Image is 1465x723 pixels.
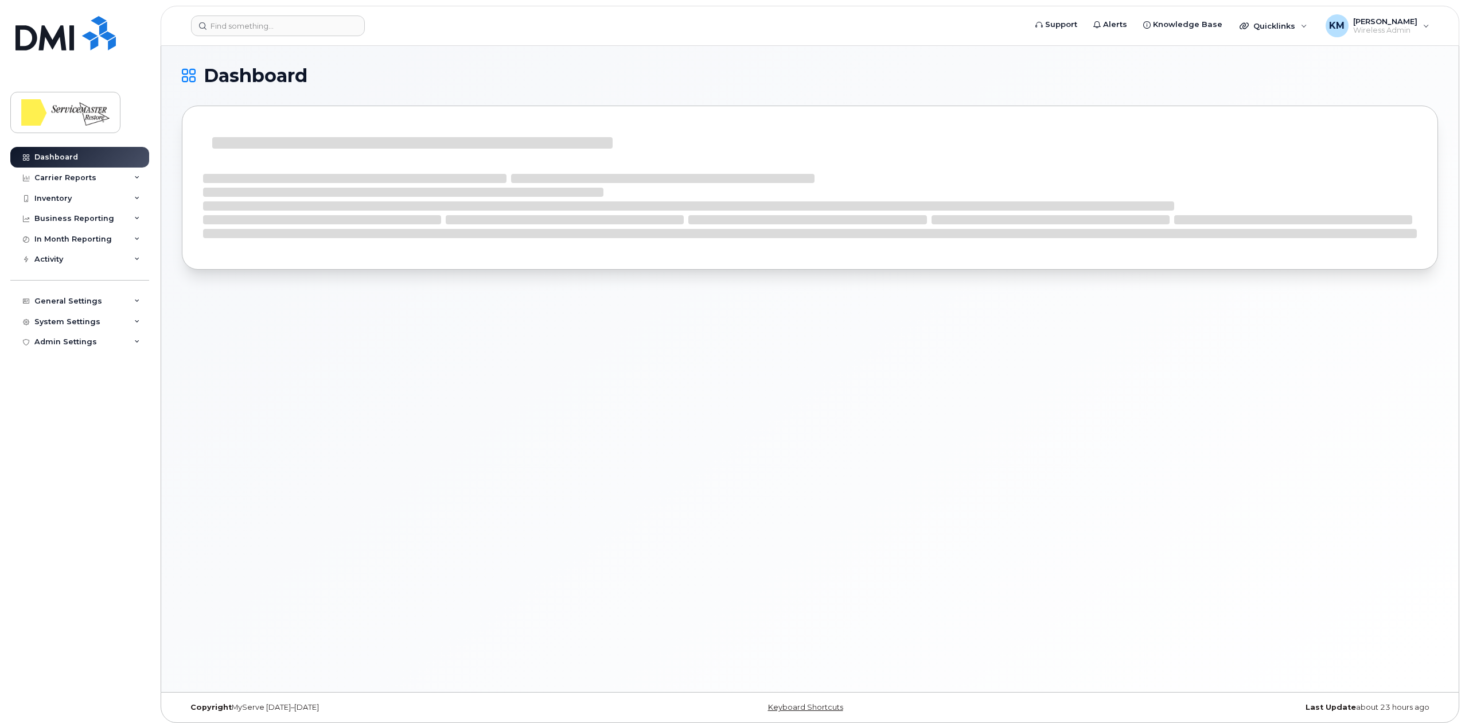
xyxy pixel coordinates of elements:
[182,703,601,712] div: MyServe [DATE]–[DATE]
[1306,703,1356,712] strong: Last Update
[1019,703,1438,712] div: about 23 hours ago
[768,703,843,712] a: Keyboard Shortcuts
[204,67,307,84] span: Dashboard
[190,703,232,712] strong: Copyright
